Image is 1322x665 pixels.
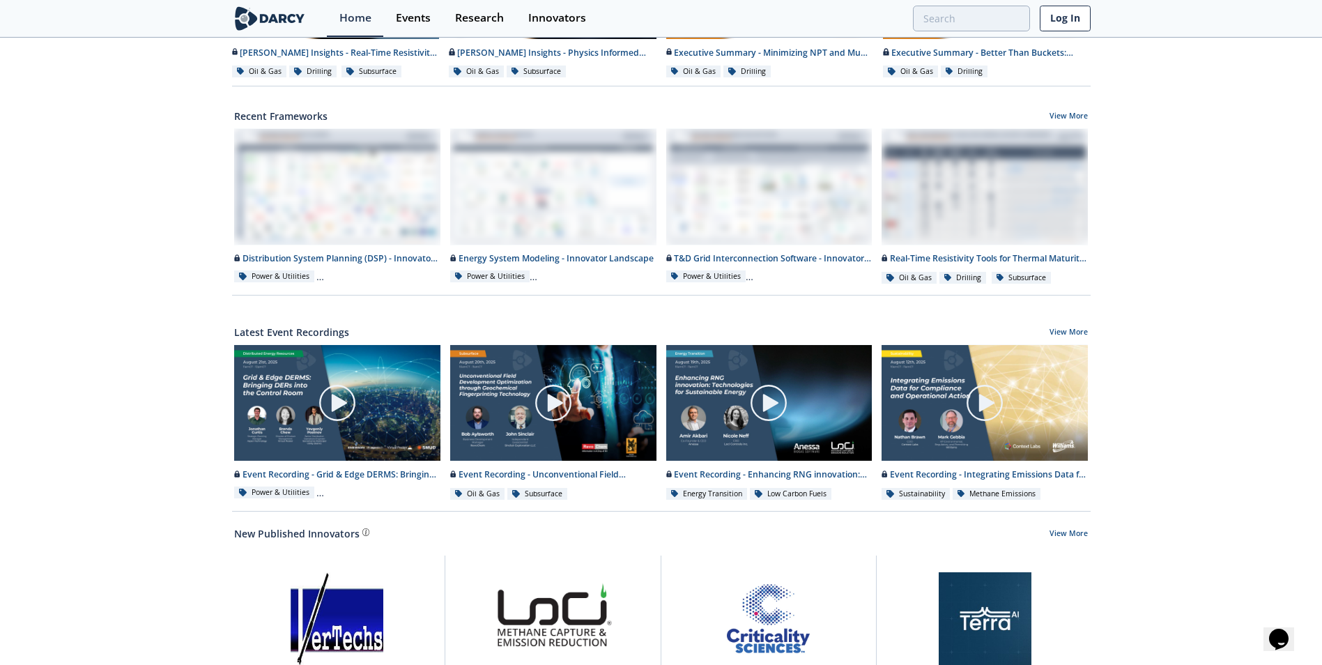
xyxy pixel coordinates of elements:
img: play-chapters-gray.svg [534,383,573,422]
div: Energy System Modeling - Innovator Landscape [450,252,656,265]
div: Power & Utilities [450,270,530,283]
div: Subsurface [507,66,567,78]
a: Real-Time Resistivity Tools for Thermal Maturity Assessment - Innovator Comparison preview Real-T... [877,128,1093,285]
div: Drilling [939,272,987,284]
div: Oil & Gas [882,272,937,284]
a: Video Content Event Recording - Integrating Emissions Data for Compliance and Operational Action ... [877,344,1093,501]
div: Research [455,13,504,24]
img: Video Content [882,345,1088,461]
div: Executive Summary - Minimizing NPT and Mud Costs with Automated Fluids Intelligence [666,47,874,59]
div: Distribution System Planning (DSP) - Innovator Landscape [234,252,440,265]
img: logo-wide.svg [232,6,308,31]
div: Power & Utilities [666,270,746,283]
div: Subsurface [992,272,1052,284]
a: Latest Event Recordings [234,325,349,339]
div: Real-Time Resistivity Tools for Thermal Maturity Assessment - Innovator Comparison [882,252,1088,265]
img: play-chapters-gray.svg [318,383,357,422]
a: View More [1050,111,1088,123]
a: New Published Innovators [234,526,360,541]
div: Executive Summary - Better Than Buckets: Advancing Hole Cleaning with Automated Cuttings Monitoring [883,47,1091,59]
div: Drilling [723,66,771,78]
img: Video Content [450,345,656,461]
div: Sustainability [882,488,950,500]
img: information.svg [362,528,370,536]
img: play-chapters-gray.svg [749,383,788,422]
a: View More [1050,327,1088,339]
input: Advanced Search [913,6,1030,31]
div: Oil & Gas [232,66,287,78]
div: Oil & Gas [449,66,504,78]
div: Event Recording - Grid & Edge DERMS: Bringing DERs into the Control Room [234,468,440,481]
div: T&D Grid Interconnection Software - Innovator Landscape [666,252,873,265]
img: play-chapters-gray.svg [965,383,1004,422]
a: Recent Frameworks [234,109,328,123]
div: Event Recording - Integrating Emissions Data for Compliance and Operational Action [882,468,1088,481]
div: Event Recording - Unconventional Field Development Optimization through Geochemical Fingerprintin... [450,468,656,481]
div: Innovators [528,13,586,24]
a: T&D Grid Interconnection Software - Innovator Landscape preview T&D Grid Interconnection Software... [661,128,877,285]
iframe: chat widget [1263,609,1308,651]
a: Video Content Event Recording - Grid & Edge DERMS: Bringing DERs into the Control Room Power & Ut... [229,344,445,501]
div: Power & Utilities [234,270,314,283]
a: Distribution System Planning (DSP) - Innovator Landscape preview Distribution System Planning (DS... [229,128,445,285]
div: Energy Transition [666,488,748,500]
div: Drilling [289,66,337,78]
div: Methane Emissions [953,488,1041,500]
div: Power & Utilities [234,487,314,499]
div: Events [396,13,431,24]
div: Event Recording - Enhancing RNG innovation: Technologies for Sustainable Energy [666,468,873,481]
a: Energy System Modeling - Innovator Landscape preview Energy System Modeling - Innovator Landscape... [445,128,661,285]
div: Oil & Gas [883,66,938,78]
div: Subsurface [341,66,401,78]
a: Log In [1040,6,1091,31]
div: Drilling [941,66,988,78]
div: [PERSON_NAME] Insights - Physics Informed Neural Networks to Accelerate Subsurface Scenario Analysis [449,47,656,59]
a: Video Content Event Recording - Enhancing RNG innovation: Technologies for Sustainable Energy Ene... [661,344,877,501]
img: Video Content [234,345,440,461]
a: View More [1050,528,1088,541]
div: Home [339,13,371,24]
div: [PERSON_NAME] Insights - Real-Time Resistivity Tools for Thermal Maturity Assessment in Unconvent... [232,47,440,59]
div: Subsurface [507,488,567,500]
img: Video Content [666,345,873,461]
div: Oil & Gas [450,488,505,500]
div: Low Carbon Fuels [750,488,831,500]
a: Video Content Event Recording - Unconventional Field Development Optimization through Geochemical... [445,344,661,501]
div: Oil & Gas [666,66,721,78]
